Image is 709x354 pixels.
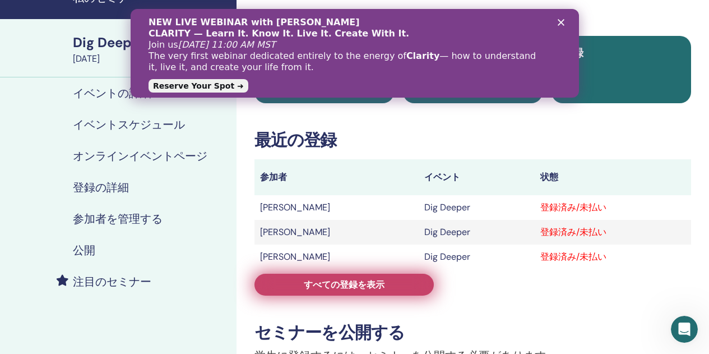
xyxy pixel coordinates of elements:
[254,245,419,269] td: [PERSON_NAME]
[671,316,698,343] iframe: Intercom live chat
[276,42,309,52] b: Clarity
[540,226,685,239] div: 登録済み/未払い
[427,10,438,17] div: クローズ
[73,181,129,194] h4: 登録の詳細
[66,33,237,66] a: Dig Deeper[DATE]
[419,195,534,220] td: Dig Deeper
[540,201,685,214] div: 登録済み/未払い
[73,275,151,288] h4: 注目のセミナー
[73,52,230,66] div: [DATE]
[18,70,118,84] a: Reserve Your Spot ➜
[254,220,419,245] td: [PERSON_NAME]
[254,323,691,343] h3: セミナーを公開する
[540,250,685,264] div: 登録済み/未払い
[535,159,691,195] th: 状態
[254,130,691,150] h3: 最近の登録
[419,245,534,269] td: Dig Deeper
[73,212,163,226] h4: 参加者を管理する
[419,220,534,245] td: Dig Deeper
[254,195,419,220] td: [PERSON_NAME]
[254,7,691,27] h3: Dig Deeper
[73,149,207,163] h4: オンラインイベントページ
[304,279,384,291] span: すべての登録を表示
[419,159,534,195] th: イベント
[561,45,583,60] span: 登録
[254,159,419,195] th: 参加者
[254,274,434,296] a: すべての登録を表示
[73,86,151,100] h4: イベントの詳細
[73,118,185,131] h4: イベントスケジュール
[73,243,95,257] h4: 公開
[131,9,579,98] iframe: Intercom live chat バナー
[73,33,230,52] div: Dig Deeper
